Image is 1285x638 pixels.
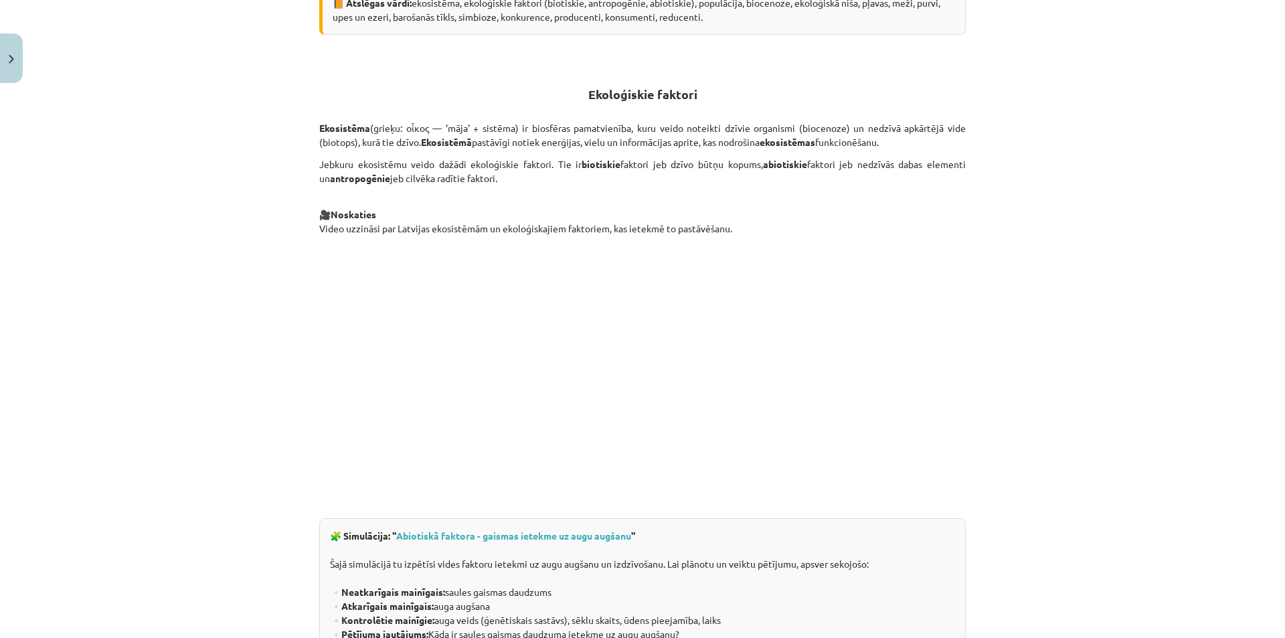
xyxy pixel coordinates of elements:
p: 🎥 Video uzzināsi par Latvijas ekosistēmām un ekoloģiskajiem faktoriem, kas ietekmē to pastāvēšanu. [319,193,966,236]
b: ekosistēmas [760,136,815,148]
a: Abiotiskā faktora - gaismas ietekme uz augu augšanu [396,530,631,542]
b: abiotiskie [763,158,807,170]
b: ▫️Atkarīgais mainīgais: [330,600,434,612]
b: biotiskie [582,158,620,170]
b: antropogēnie [330,172,390,184]
b: Ekosistēma [319,122,370,134]
b: Ekoloģiskie faktori [588,86,697,102]
p: (grieķu: οἶκος — 'māja' + sistēma) ir biosfēras pamatvienība, kuru veido noteikti dzīvie organism... [319,121,966,149]
img: icon-close-lesson-0947bae3869378f0d4975bcd49f059093ad1ed9edebbc8119c70593378902aed.svg [9,55,14,64]
strong: Noskaties [331,208,376,220]
b: ▫️Kontrolētie mainīgie: [330,614,434,626]
b: ▫️Neatkarīgais mainīgais: [330,586,445,598]
b: Ekosistēmā [421,136,472,148]
p: Jebkuru ekosistēmu veido dažādi ekoloģiskie faktori. Tie ir faktori jeb dzīvo būtņu kopums, fakto... [319,157,966,185]
strong: 🧩 Simulācija: " " [330,530,636,542]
